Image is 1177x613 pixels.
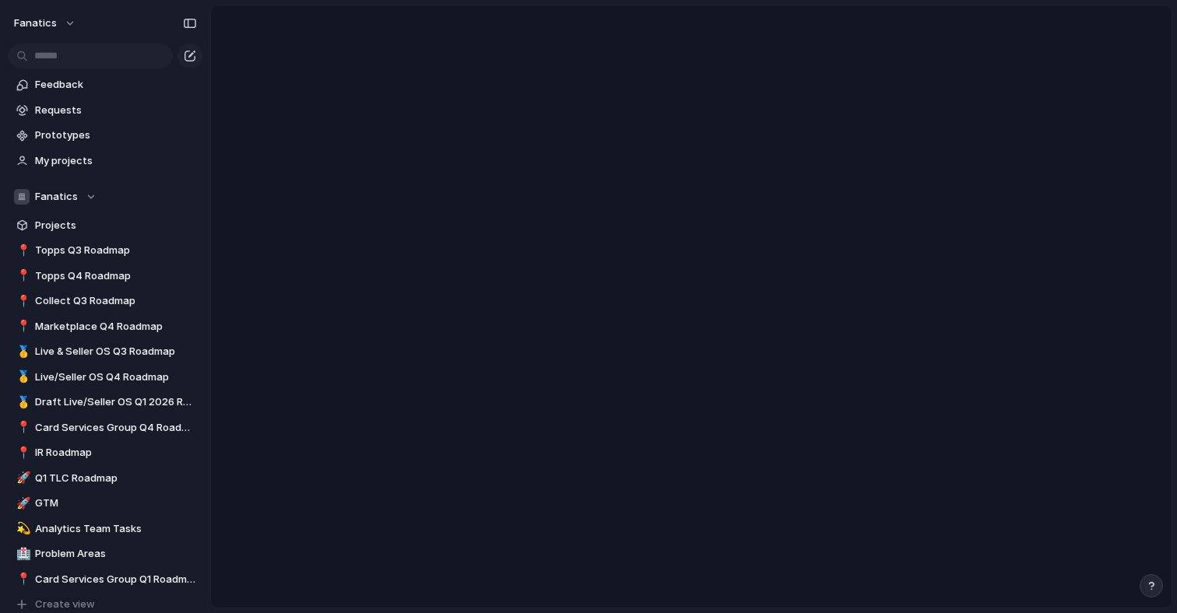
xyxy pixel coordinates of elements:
div: 🥇 [16,394,27,412]
a: 📍Card Services Group Q1 Roadmap [8,568,202,591]
div: 📍 [16,444,27,462]
button: 📍 [14,243,30,258]
a: Requests [8,99,202,122]
a: 📍Topps Q4 Roadmap [8,264,202,288]
a: Prototypes [8,124,202,147]
div: 📍 [16,242,27,260]
div: 📍 [16,570,27,588]
span: Problem Areas [35,546,197,562]
a: 🚀GTM [8,492,202,515]
button: 🥇 [14,344,30,359]
div: 📍 [16,317,27,335]
a: 🚀Q1 TLC Roadmap [8,467,202,490]
button: 📍 [14,268,30,284]
a: 📍Card Services Group Q4 Roadmap [8,416,202,440]
button: 📍 [14,420,30,436]
span: Draft Live/Seller OS Q1 2026 Roadmap [35,394,197,410]
button: 📍 [14,293,30,309]
button: 🥇 [14,394,30,410]
button: 🚀 [14,496,30,511]
span: Marketplace Q4 Roadmap [35,319,197,335]
span: Card Services Group Q4 Roadmap [35,420,197,436]
button: Fanatics [8,185,202,208]
div: 🥇 [16,368,27,386]
button: 📍 [14,572,30,587]
button: 💫 [14,521,30,537]
span: GTM [35,496,197,511]
a: 🥇Live & Seller OS Q3 Roadmap [8,340,202,363]
a: 📍Marketplace Q4 Roadmap [8,315,202,338]
div: 🥇 [16,343,27,361]
div: 📍 [16,419,27,436]
div: 📍 [16,267,27,285]
button: 🚀 [14,471,30,486]
a: 🏥Problem Areas [8,542,202,566]
span: My projects [35,153,197,169]
div: 📍 [16,292,27,310]
a: 🥇Live/Seller OS Q4 Roadmap [8,366,202,389]
div: 🚀 [16,469,27,487]
a: Projects [8,214,202,237]
div: 💫 [16,520,27,538]
span: Requests [35,103,197,118]
span: Live & Seller OS Q3 Roadmap [35,344,197,359]
span: Topps Q4 Roadmap [35,268,197,284]
button: 🥇 [14,370,30,385]
div: 🚀 [16,495,27,513]
div: 🏥 [16,545,27,563]
a: 📍Collect Q3 Roadmap [8,289,202,313]
a: Feedback [8,73,202,96]
span: IR Roadmap [35,445,197,461]
span: Live/Seller OS Q4 Roadmap [35,370,197,385]
span: Prototypes [35,128,197,143]
span: Create view [35,597,95,612]
button: 📍 [14,445,30,461]
span: Q1 TLC Roadmap [35,471,197,486]
span: Fanatics [35,189,78,205]
a: 📍Topps Q3 Roadmap [8,239,202,262]
button: 📍 [14,319,30,335]
a: 🥇Draft Live/Seller OS Q1 2026 Roadmap [8,391,202,414]
span: Topps Q3 Roadmap [35,243,197,258]
span: fanatics [14,16,57,31]
span: Card Services Group Q1 Roadmap [35,572,197,587]
span: Projects [35,218,197,233]
span: Collect Q3 Roadmap [35,293,197,309]
span: Feedback [35,77,197,93]
a: 📍IR Roadmap [8,441,202,464]
a: 💫Analytics Team Tasks [8,517,202,541]
a: My projects [8,149,202,173]
button: fanatics [7,11,84,36]
button: 🏥 [14,546,30,562]
span: Analytics Team Tasks [35,521,197,537]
